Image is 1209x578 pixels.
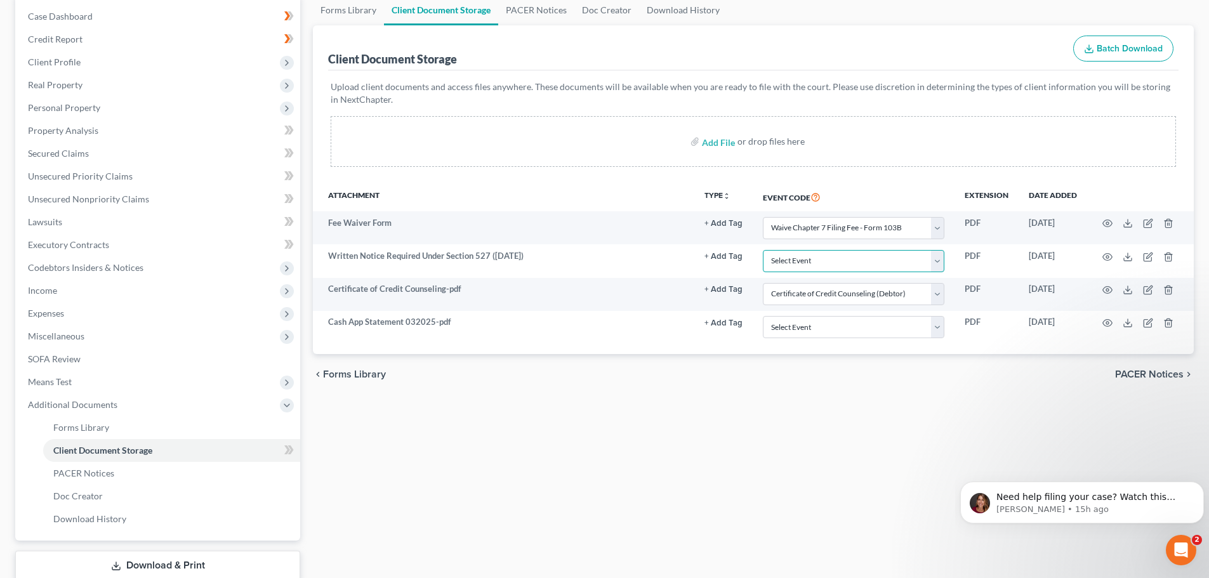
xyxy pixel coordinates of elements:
[28,11,93,22] span: Case Dashboard
[955,278,1019,311] td: PDF
[704,283,743,295] a: + Add Tag
[1073,36,1173,62] button: Batch Download
[704,220,743,228] button: + Add Tag
[1019,244,1087,277] td: [DATE]
[313,311,694,344] td: Cash App Statement 032025-pdf
[955,182,1019,211] th: Extension
[313,369,386,379] button: chevron_left Forms Library
[28,308,64,319] span: Expenses
[18,142,300,165] a: Secured Claims
[18,211,300,233] a: Lawsuits
[323,369,386,379] span: Forms Library
[28,376,72,387] span: Means Test
[18,165,300,188] a: Unsecured Priority Claims
[704,319,743,327] button: + Add Tag
[28,171,133,181] span: Unsecured Priority Claims
[1192,535,1202,545] span: 2
[28,216,62,227] span: Lawsuits
[704,316,743,328] a: + Add Tag
[1115,369,1194,379] button: PACER Notices chevron_right
[704,253,743,261] button: + Add Tag
[704,192,730,200] button: TYPEunfold_more
[1166,535,1196,565] iframe: Intercom live chat
[1019,278,1087,311] td: [DATE]
[704,217,743,229] a: + Add Tag
[28,399,117,410] span: Additional Documents
[955,311,1019,344] td: PDF
[28,331,84,341] span: Miscellaneous
[313,182,694,211] th: Attachment
[737,135,805,148] div: or drop files here
[704,250,743,262] a: + Add Tag
[723,192,730,200] i: unfold_more
[18,119,300,142] a: Property Analysis
[1019,211,1087,244] td: [DATE]
[28,285,57,296] span: Income
[313,211,694,244] td: Fee Waiver Form
[18,188,300,211] a: Unsecured Nonpriority Claims
[28,148,89,159] span: Secured Claims
[53,445,152,456] span: Client Document Storage
[53,490,103,501] span: Doc Creator
[313,278,694,311] td: Certificate of Credit Counseling-pdf
[955,211,1019,244] td: PDF
[43,439,300,462] a: Client Document Storage
[28,353,81,364] span: SOFA Review
[955,455,1209,544] iframe: Intercom notifications message
[1019,311,1087,344] td: [DATE]
[43,416,300,439] a: Forms Library
[18,28,300,51] a: Credit Report
[28,102,100,113] span: Personal Property
[1097,43,1163,54] span: Batch Download
[753,182,955,211] th: Event Code
[18,5,300,28] a: Case Dashboard
[28,56,81,67] span: Client Profile
[43,485,300,508] a: Doc Creator
[328,51,457,67] div: Client Document Storage
[28,79,83,90] span: Real Property
[1019,182,1087,211] th: Date added
[18,233,300,256] a: Executory Contracts
[313,244,694,277] td: Written Notice Required Under Section 527 ([DATE])
[1115,369,1184,379] span: PACER Notices
[28,194,149,204] span: Unsecured Nonpriority Claims
[18,348,300,371] a: SOFA Review
[28,239,109,250] span: Executory Contracts
[53,468,114,478] span: PACER Notices
[43,462,300,485] a: PACER Notices
[28,125,98,136] span: Property Analysis
[53,513,126,524] span: Download History
[955,244,1019,277] td: PDF
[704,286,743,294] button: + Add Tag
[313,369,323,379] i: chevron_left
[331,81,1176,106] p: Upload client documents and access files anywhere. These documents will be available when you are...
[53,422,109,433] span: Forms Library
[43,508,300,530] a: Download History
[28,262,143,273] span: Codebtors Insiders & Notices
[1184,369,1194,379] i: chevron_right
[28,34,83,44] span: Credit Report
